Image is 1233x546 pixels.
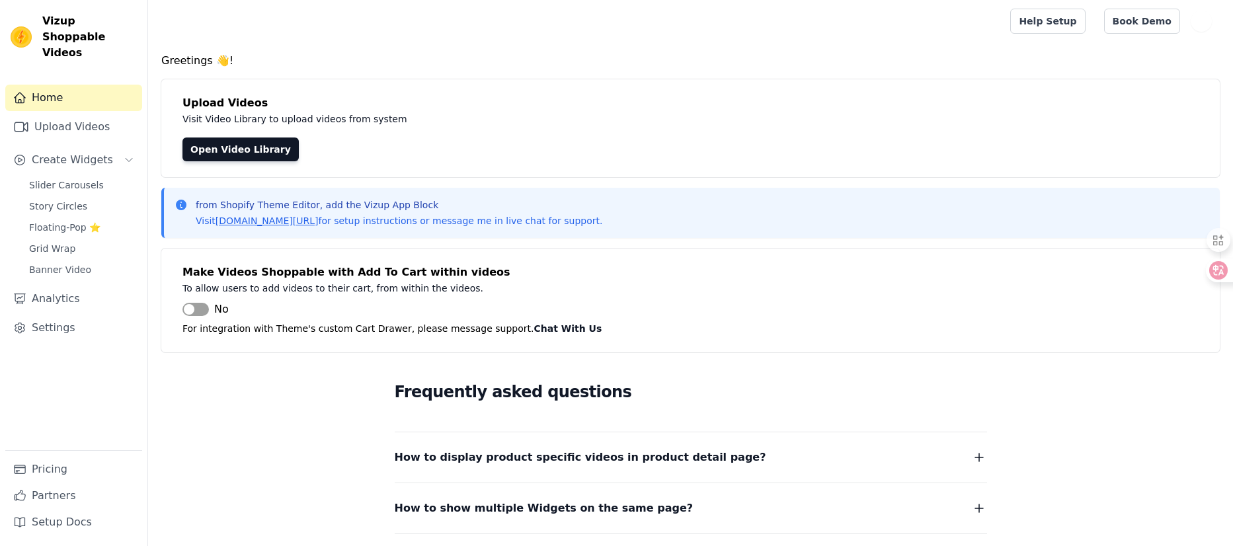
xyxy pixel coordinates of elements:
[5,286,142,312] a: Analytics
[1010,9,1085,34] a: Help Setup
[21,176,142,194] a: Slider Carousels
[5,483,142,509] a: Partners
[29,178,104,192] span: Slider Carousels
[395,499,987,518] button: How to show multiple Widgets on the same page?
[5,114,142,140] a: Upload Videos
[182,137,299,161] a: Open Video Library
[534,321,602,336] button: Chat With Us
[395,448,987,467] button: How to display product specific videos in product detail page?
[182,321,1199,336] p: For integration with Theme's custom Cart Drawer, please message support.
[21,239,142,258] a: Grid Wrap
[21,218,142,237] a: Floating-Pop ⭐
[182,111,775,127] p: Visit Video Library to upload videos from system
[29,242,75,255] span: Grid Wrap
[29,263,91,276] span: Banner Video
[5,315,142,341] a: Settings
[42,13,137,61] span: Vizup Shoppable Videos
[29,200,87,213] span: Story Circles
[161,53,1220,69] h4: Greetings 👋!
[196,198,602,212] p: from Shopify Theme Editor, add the Vizup App Block
[5,85,142,111] a: Home
[21,260,142,279] a: Banner Video
[182,280,775,296] p: To allow users to add videos to their cart, from within the videos.
[182,301,229,317] button: No
[21,197,142,215] a: Story Circles
[395,499,694,518] span: How to show multiple Widgets on the same page?
[216,215,319,226] a: [DOMAIN_NAME][URL]
[11,26,32,48] img: Vizup
[1104,9,1180,34] a: Book Demo
[32,152,113,168] span: Create Widgets
[395,379,987,405] h2: Frequently asked questions
[5,147,142,173] button: Create Widgets
[182,95,1199,111] h4: Upload Videos
[395,448,766,467] span: How to display product specific videos in product detail page?
[29,221,100,234] span: Floating-Pop ⭐
[196,214,602,227] p: Visit for setup instructions or message me in live chat for support.
[5,456,142,483] a: Pricing
[214,301,229,317] span: No
[182,264,1199,280] h4: Make Videos Shoppable with Add To Cart within videos
[5,509,142,535] a: Setup Docs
